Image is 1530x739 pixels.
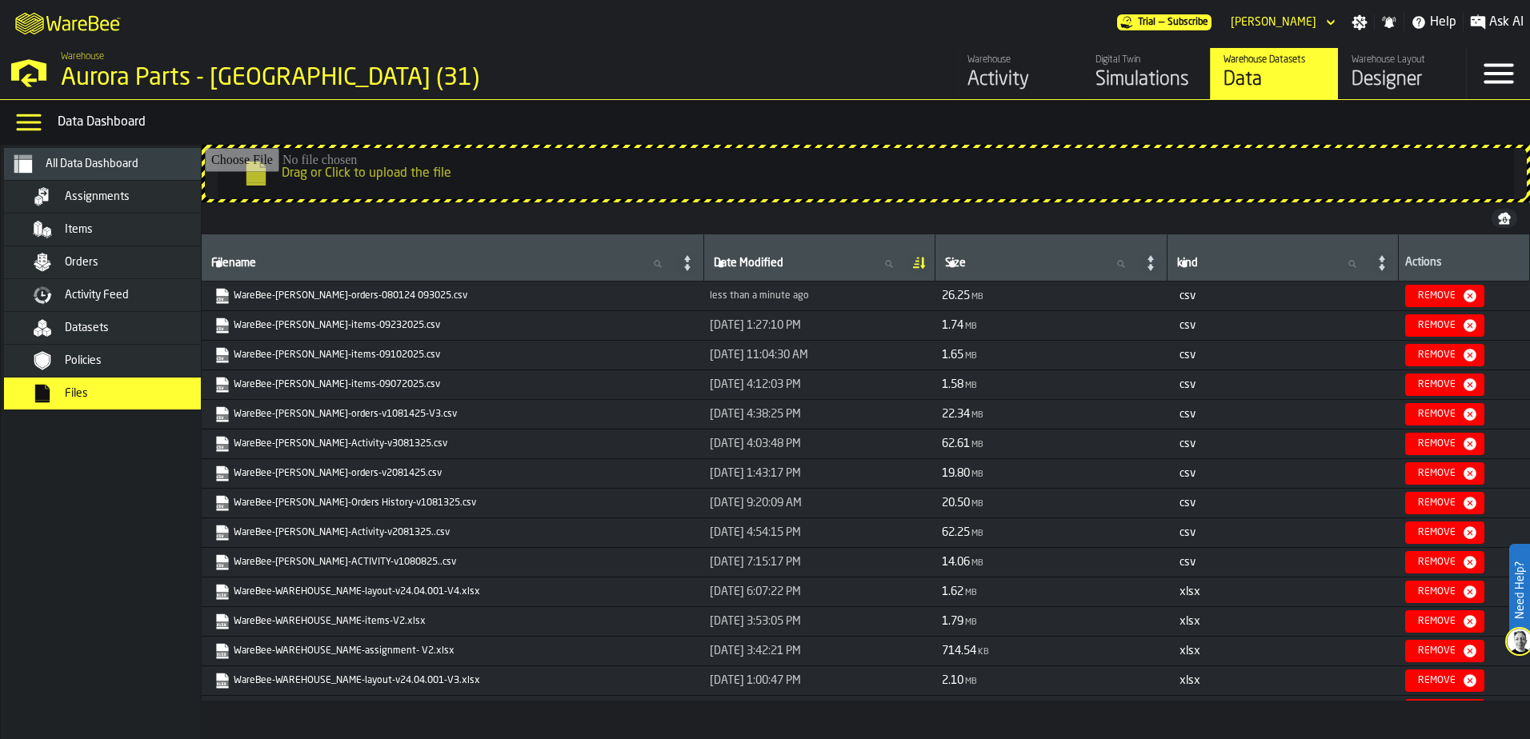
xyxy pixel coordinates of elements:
span: WareBee-WAREHOUSE_NAME-layout-v24.04.001-V4.xlsx [211,581,694,603]
div: Digital Twin [1095,54,1197,66]
li: menu Activity Feed [4,279,228,312]
span: — [1159,17,1164,28]
span: [DATE] 11:04:30 AM [710,349,808,362]
span: Ask AI [1489,13,1524,32]
li: menu Policies [4,345,228,377]
a: link-to-https://s3.eu-west-1.amazonaws.com/drive.app.warebee.com/aa2e4adb-2cd5-4688-aa4a-ec82bcf7... [214,673,687,689]
span: csv [1180,438,1196,449]
div: Data [1224,67,1325,93]
span: csv [1180,350,1196,361]
span: MB [965,677,977,686]
div: Remove [1412,675,1462,686]
span: 22.34 [942,409,970,420]
input: Drag or Click to upload the file [205,148,1527,199]
span: 20.50 [942,497,970,509]
button: button-Remove [1405,581,1484,603]
span: label [1177,257,1198,270]
span: KB [978,648,989,657]
span: csv [1180,320,1196,331]
span: label [945,257,966,270]
label: button-toggle-Menu [1467,48,1530,99]
span: xlsx [1180,675,1200,686]
label: Need Help? [1511,545,1528,635]
span: Datasets [65,322,109,334]
button: button- [1492,209,1517,228]
span: Orders [65,256,98,269]
span: WareBee-WAREHOUSE_NAME-assignment- V2.xlsx [211,640,694,662]
span: 19.80 [942,468,970,479]
button: button-Remove [1405,344,1484,366]
span: Items [65,223,93,236]
span: MB [971,293,983,302]
label: button-toggle-Settings [1345,14,1374,30]
span: Trial [1138,17,1156,28]
span: 2.10 [942,675,963,686]
a: link-to-/wh/i/aa2e4adb-2cd5-4688-aa4a-ec82bcf75d46/simulations [1082,48,1210,99]
span: MB [965,381,977,390]
a: link-to-https://s3.eu-west-1.amazonaws.com/drive.app.warebee.com/aa2e4adb-2cd5-4688-aa4a-ec82bcf7... [214,436,687,452]
button: button-Remove [1405,314,1484,337]
div: Remove [1412,527,1462,538]
span: [DATE] 3:53:05 PM [710,615,801,628]
span: WareBee-Aurora Reno-items-09072025.csv [211,373,694,396]
span: WareBee-Aurora Reno-items-09232025.csv [211,314,694,337]
div: Remove [1412,586,1462,597]
span: All Data Dashboard [46,158,138,170]
span: Files [65,387,88,400]
button: button-Remove [1405,403,1484,425]
span: [DATE] 1:43:17 PM [710,467,801,480]
span: csv [1180,290,1196,302]
span: Assignments [65,190,130,203]
span: [DATE] 4:38:25 PM [710,408,801,421]
li: menu All Data Dashboard [4,148,228,181]
span: WareBee-WAREHOUSE_NAME-layout-v24.04.001-V3.xlsx [211,669,694,692]
a: link-to-https://s3.eu-west-1.amazonaws.com/drive.app.warebee.com/aa2e4adb-2cd5-4688-aa4a-ec82bcf7... [214,613,687,629]
span: MB [971,470,983,479]
a: link-to-https://s3.eu-west-1.amazonaws.com/drive.app.warebee.com/aa2e4adb-2cd5-4688-aa4a-ec82bcf7... [214,377,687,393]
span: [DATE] 1:00:47 PM [710,674,801,687]
input: label [942,254,1137,274]
span: csv [1180,379,1196,390]
span: Activity Feed [65,289,129,302]
a: link-to-https://s3.eu-west-1.amazonaws.com/drive.app.warebee.com/aa2e4adb-2cd5-4688-aa4a-ec82bcf7... [214,318,687,334]
span: 714.54 [942,645,976,657]
span: WareBee-Aurora Reno-ACTIVITY-v1080825..csv [211,551,694,573]
button: button-Remove [1405,521,1484,544]
span: csv [1180,527,1196,538]
span: MB [965,589,977,597]
span: Help [1430,13,1456,32]
span: xlsx [1180,645,1200,657]
span: csv [1180,409,1196,420]
li: menu Datasets [4,312,228,345]
button: button-Remove [1405,373,1484,396]
span: 14.06 [942,557,970,568]
button: button-Remove [1405,285,1484,307]
span: WareBee-Aurora Reno-Orders History-v1081325.csv [211,492,694,514]
a: link-to-/wh/i/aa2e4adb-2cd5-4688-aa4a-ec82bcf75d46/designer [1338,48,1466,99]
div: Remove [1412,557,1462,568]
span: MB [971,559,983,568]
span: MB [965,618,977,627]
span: MB [965,352,977,361]
a: link-to-https://s3.eu-west-1.amazonaws.com/drive.app.warebee.com/aa2e4adb-2cd5-4688-aa4a-ec82bcf7... [214,495,687,511]
div: Remove [1412,616,1462,627]
div: Activity [967,67,1069,93]
span: MB [965,322,977,331]
div: Remove [1412,409,1462,420]
span: label [714,257,783,270]
label: button-toggle-Data Menu [6,106,51,138]
span: WareBee-Aurora Reno-orders-v2081425.csv [211,462,694,485]
span: 1.79 [942,616,963,627]
a: link-to-https://s3.eu-west-1.amazonaws.com/drive.app.warebee.com/aa2e4adb-2cd5-4688-aa4a-ec82bcf7... [214,288,687,304]
span: Policies [65,354,102,367]
button: button-Remove [1405,551,1484,573]
span: WareBee-Aurora Reno-orders-v1081425-V3.csv [211,403,694,425]
div: Remove [1412,468,1462,479]
span: WareBee-Aurora Reno-Activity-v3081325.csv [211,433,694,455]
span: WareBee-Aurora Reno-Activity-v2081325..csv [211,521,694,544]
div: DropdownMenuValue-Bob Lueken Lueken [1231,16,1316,29]
a: link-to-https://s3.eu-west-1.amazonaws.com/drive.app.warebee.com/aa2e4adb-2cd5-4688-aa4a-ec82bcf7... [214,406,687,422]
span: csv [1180,468,1196,479]
li: menu Orders [4,246,228,279]
span: [DATE] 3:42:21 PM [710,645,801,657]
